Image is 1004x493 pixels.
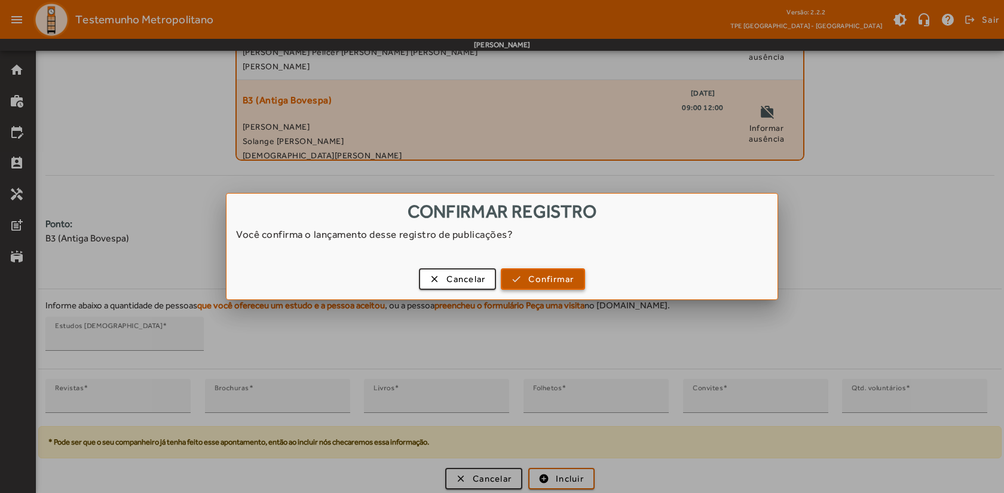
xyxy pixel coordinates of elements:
[226,227,778,253] div: Você confirma o lançamento desse registro de publicações?
[446,272,485,286] span: Cancelar
[419,268,496,290] button: Cancelar
[528,272,574,286] span: Confirmar
[501,268,584,290] button: Confirmar
[408,201,596,222] span: Confirmar registro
